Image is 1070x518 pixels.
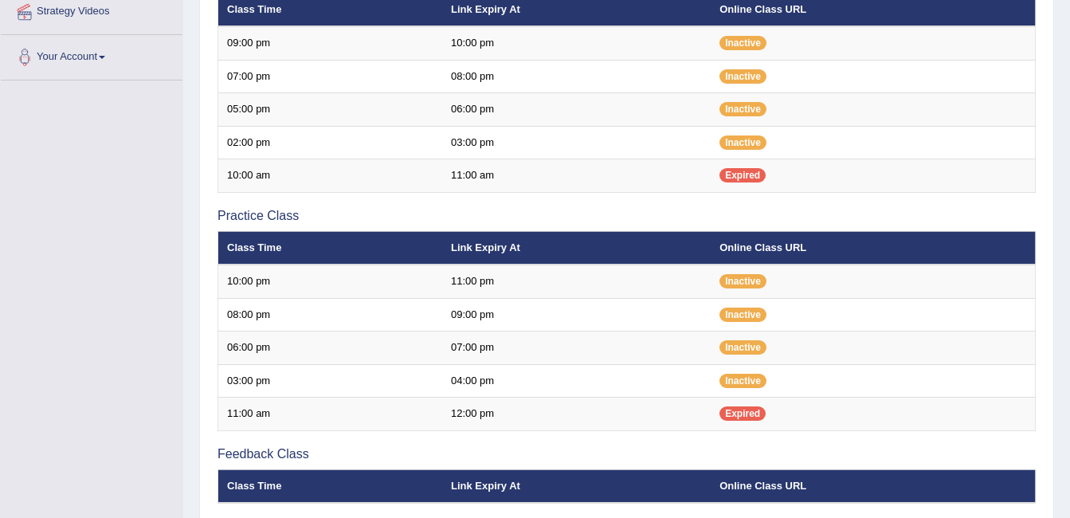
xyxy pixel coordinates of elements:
[218,265,442,298] td: 10:00 pm
[442,332,711,365] td: 07:00 pm
[719,69,766,84] span: Inactive
[218,398,442,431] td: 11:00 am
[442,93,711,127] td: 06:00 pm
[442,159,711,193] td: 11:00 am
[442,26,711,60] td: 10:00 pm
[719,135,766,150] span: Inactive
[218,469,442,503] th: Class Time
[218,332,442,365] td: 06:00 pm
[218,209,1036,223] h3: Practice Class
[218,26,442,60] td: 09:00 pm
[442,364,711,398] td: 04:00 pm
[719,308,766,322] span: Inactive
[719,36,766,50] span: Inactive
[719,340,766,355] span: Inactive
[719,406,766,421] span: Expired
[442,60,711,93] td: 08:00 pm
[719,274,766,288] span: Inactive
[442,126,711,159] td: 03:00 pm
[711,469,1035,503] th: Online Class URL
[218,159,442,193] td: 10:00 am
[218,231,442,265] th: Class Time
[442,231,711,265] th: Link Expiry At
[218,298,442,332] td: 08:00 pm
[218,447,1036,461] h3: Feedback Class
[719,374,766,388] span: Inactive
[442,469,711,503] th: Link Expiry At
[218,60,442,93] td: 07:00 pm
[719,102,766,116] span: Inactive
[711,231,1035,265] th: Online Class URL
[719,168,766,182] span: Expired
[442,265,711,298] td: 11:00 pm
[442,398,711,431] td: 12:00 pm
[1,35,182,75] a: Your Account
[442,298,711,332] td: 09:00 pm
[218,93,442,127] td: 05:00 pm
[218,364,442,398] td: 03:00 pm
[218,126,442,159] td: 02:00 pm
